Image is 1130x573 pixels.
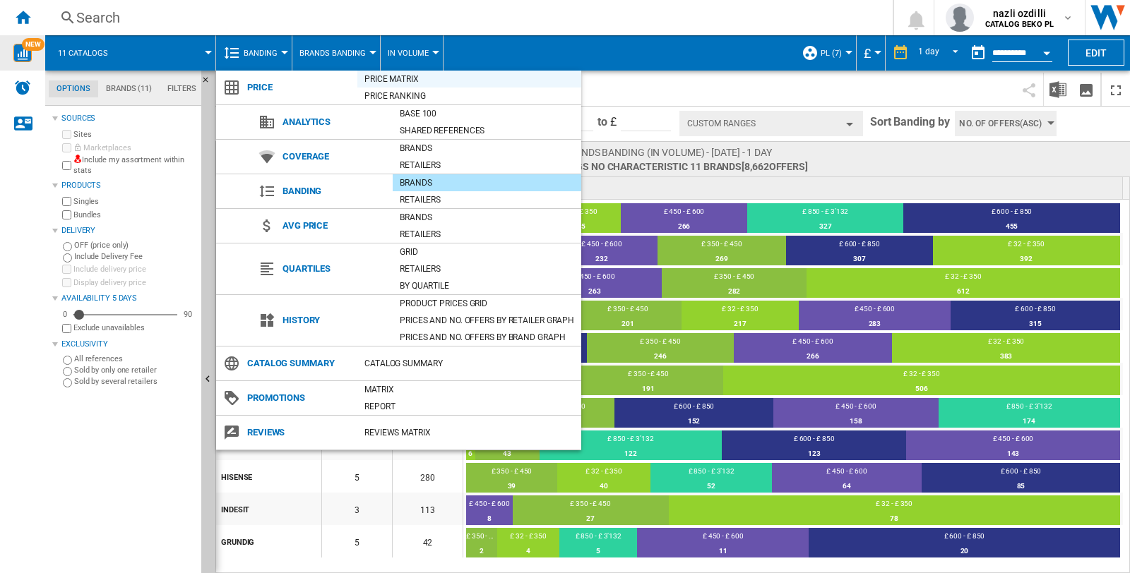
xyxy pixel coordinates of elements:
[275,310,393,330] span: History
[275,147,393,167] span: Coverage
[275,259,393,279] span: Quartiles
[357,356,581,370] div: Catalog Summary
[357,426,581,440] div: REVIEWS Matrix
[393,245,581,259] div: Grid
[357,382,581,397] div: Matrix
[240,354,357,373] span: Catalog Summary
[393,107,581,121] div: Base 100
[393,262,581,276] div: Retailers
[240,78,357,97] span: Price
[240,423,357,442] span: Reviews
[357,399,581,414] div: Report
[275,112,393,132] span: Analytics
[275,216,393,236] span: Avg price
[357,72,581,86] div: Price Matrix
[240,388,357,408] span: Promotions
[393,227,581,241] div: Retailers
[275,181,393,201] span: Banding
[393,123,581,138] div: Shared references
[393,330,581,344] div: Prices and No. offers by brand graph
[393,296,581,310] div: Product prices grid
[393,210,581,224] div: Brands
[393,158,581,172] div: Retailers
[357,89,581,103] div: Price Ranking
[393,313,581,327] div: Prices and No. offers by retailer graph
[393,193,581,207] div: Retailers
[393,176,581,190] div: Brands
[393,141,581,155] div: Brands
[393,279,581,293] div: By quartile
